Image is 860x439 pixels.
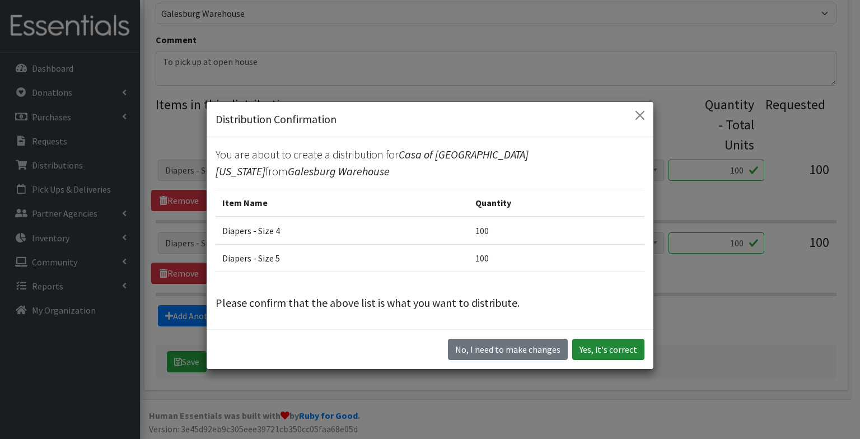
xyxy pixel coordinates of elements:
[216,295,644,311] p: Please confirm that the above list is what you want to distribute.
[631,106,649,124] button: Close
[469,217,644,245] td: 100
[216,244,469,272] td: Diapers - Size 5
[216,146,644,180] p: You are about to create a distribution for from
[216,147,529,178] span: Casa of [GEOGRAPHIC_DATA][US_STATE]
[572,339,644,360] button: Yes, it's correct
[469,244,644,272] td: 100
[448,339,568,360] button: No I need to make changes
[216,217,469,245] td: Diapers - Size 4
[469,189,644,217] th: Quantity
[216,189,469,217] th: Item Name
[288,164,390,178] span: Galesburg Warehouse
[216,111,336,128] h5: Distribution Confirmation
